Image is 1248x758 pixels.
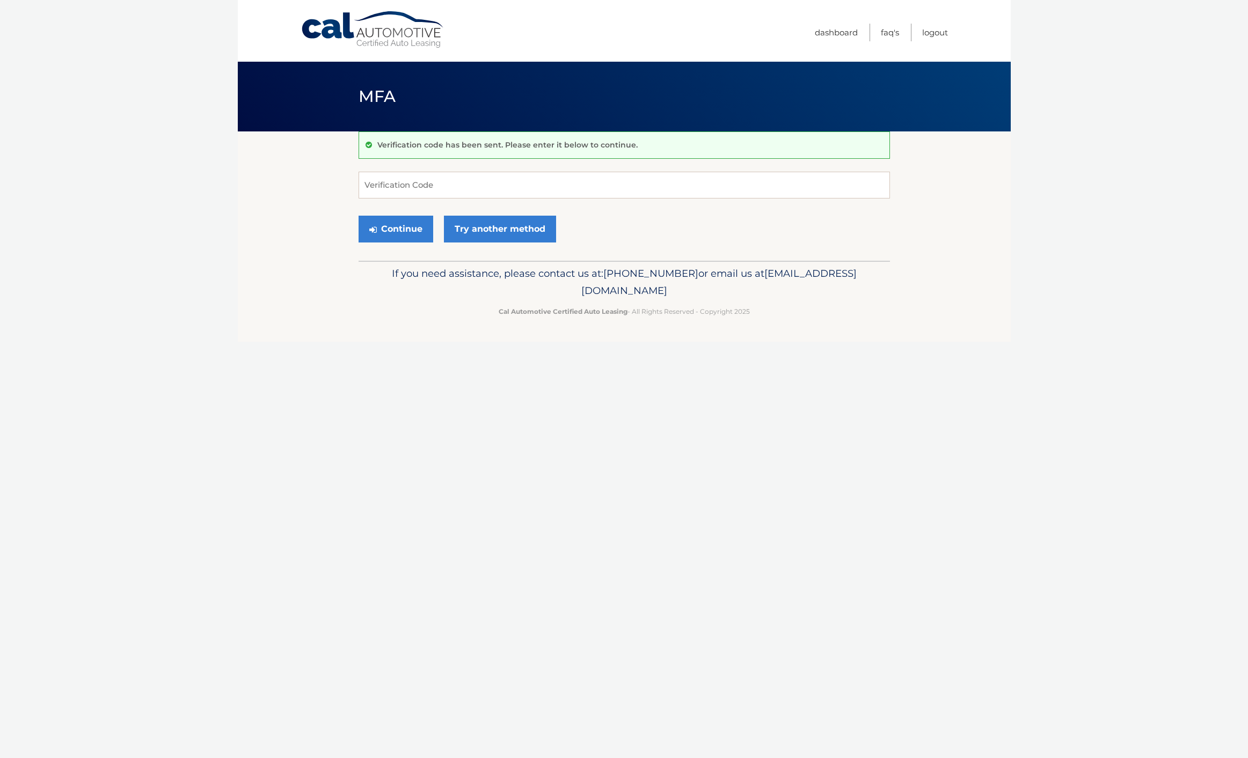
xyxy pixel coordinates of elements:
[499,307,627,315] strong: Cal Automotive Certified Auto Leasing
[301,11,446,49] a: Cal Automotive
[815,24,858,41] a: Dashboard
[444,216,556,242] a: Try another method
[922,24,948,41] a: Logout
[377,140,638,150] p: Verification code has been sent. Please enter it below to continue.
[359,86,396,106] span: MFA
[603,267,698,279] span: [PHONE_NUMBER]
[366,265,883,299] p: If you need assistance, please contact us at: or email us at
[359,216,433,242] button: Continue
[359,172,890,198] input: Verification Code
[581,267,857,297] span: [EMAIL_ADDRESS][DOMAIN_NAME]
[366,306,883,317] p: - All Rights Reserved - Copyright 2025
[881,24,899,41] a: FAQ's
